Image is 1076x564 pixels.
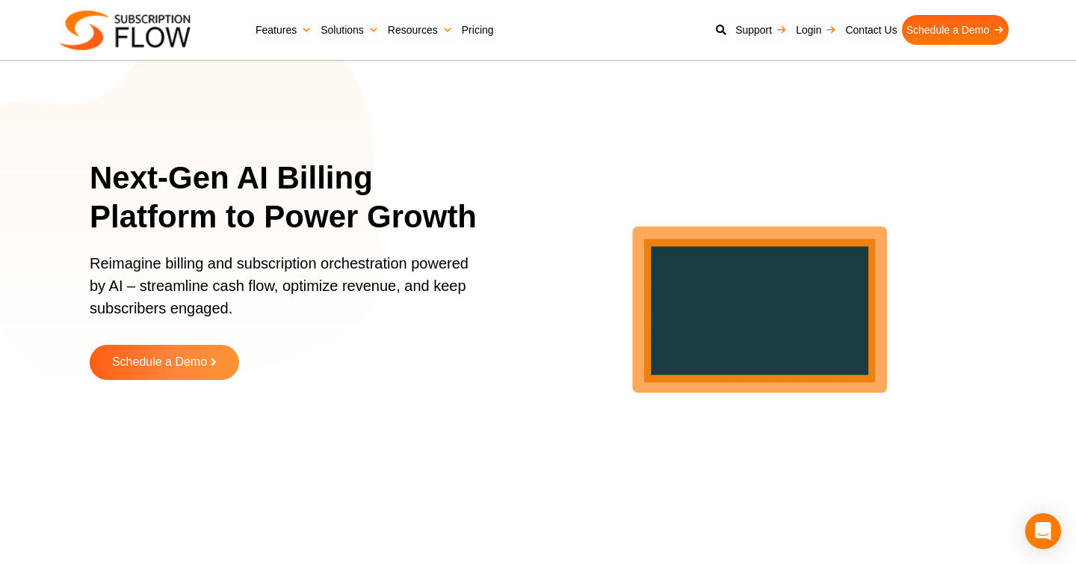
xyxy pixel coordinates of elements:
a: Features [251,15,316,45]
a: Schedule a Demo [902,15,1009,45]
a: Solutions [316,15,383,45]
h1: Next-Gen AI Billing Platform to Power Growth [90,159,497,237]
p: Reimagine billing and subscription orchestration powered by AI – streamline cash flow, optimize r... [90,252,478,334]
a: Contact Us [841,15,901,45]
div: Open Intercom Messenger [1025,513,1061,549]
a: Schedule a Demo [90,345,239,380]
a: Support [731,15,791,45]
a: Login [791,15,841,45]
span: Schedule a Demo [112,356,207,369]
img: Subscriptionflow [60,10,191,50]
a: Resources [383,15,457,45]
a: Pricing [457,15,498,45]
